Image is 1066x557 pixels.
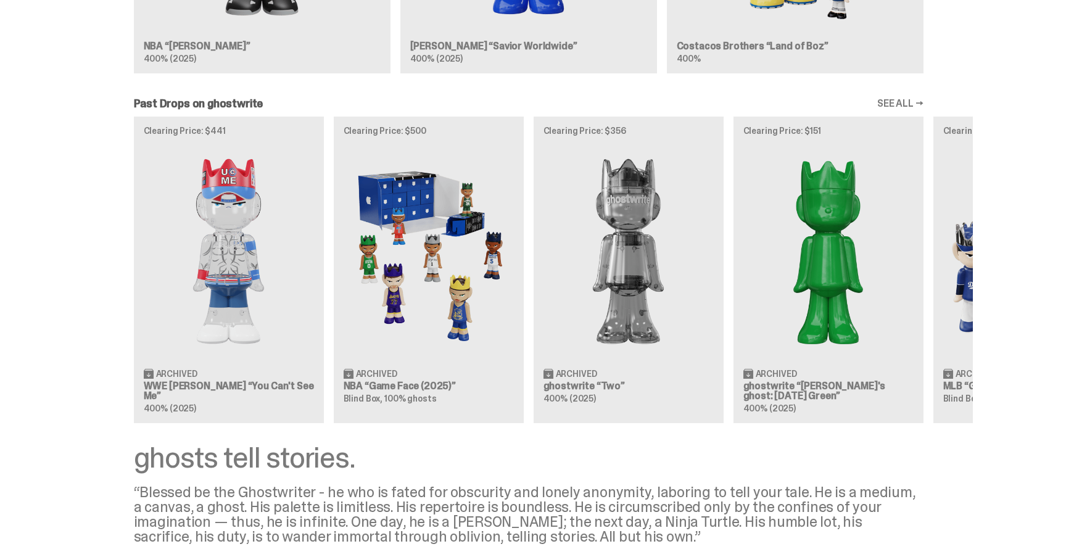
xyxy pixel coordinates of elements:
h3: ghostwrite “Two” [543,381,714,391]
span: Blind Box, [344,393,383,404]
p: Clearing Price: $441 [144,126,314,135]
a: Clearing Price: $151 Schrödinger's ghost: Sunday Green Archived [733,117,923,423]
img: Schrödinger's ghost: Sunday Green [743,145,914,358]
a: Clearing Price: $500 Game Face (2025) Archived [334,117,524,423]
a: Clearing Price: $441 You Can't See Me Archived [134,117,324,423]
a: SEE ALL → [877,99,923,109]
span: 100% ghosts [384,393,436,404]
img: You Can't See Me [144,145,314,358]
span: 400% [677,53,701,64]
span: Blind Box, [943,393,983,404]
a: Clearing Price: $356 Two Archived [534,117,724,423]
p: Clearing Price: $500 [344,126,514,135]
span: Archived [356,369,397,378]
h3: Costacos Brothers “Land of Boz” [677,41,914,51]
span: 400% (2025) [410,53,463,64]
span: 400% (2025) [144,403,196,414]
p: Clearing Price: $356 [543,126,714,135]
img: Two [543,145,714,358]
h3: NBA “Game Face (2025)” [344,381,514,391]
span: Archived [756,369,797,378]
h3: WWE [PERSON_NAME] “You Can't See Me” [144,381,314,401]
h2: Past Drops on ghostwrite [134,98,263,109]
span: Archived [556,369,597,378]
span: 400% (2025) [543,393,596,404]
h3: ghostwrite “[PERSON_NAME]'s ghost: [DATE] Green” [743,381,914,401]
img: Game Face (2025) [344,145,514,358]
span: Archived [956,369,997,378]
span: Archived [156,369,197,378]
span: 400% (2025) [144,53,196,64]
span: 400% (2025) [743,403,796,414]
div: ghosts tell stories. [134,443,923,472]
p: Clearing Price: $151 [743,126,914,135]
h3: NBA “[PERSON_NAME]” [144,41,381,51]
h3: [PERSON_NAME] “Savior Worldwide” [410,41,647,51]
